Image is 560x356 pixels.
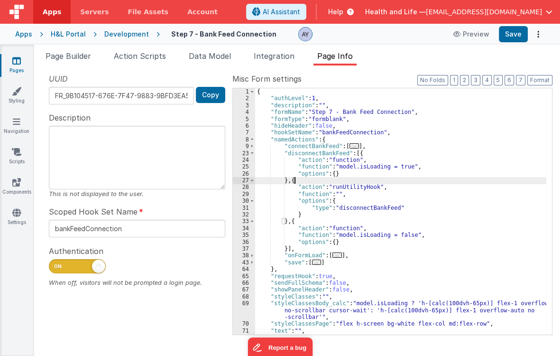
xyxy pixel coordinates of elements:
[299,28,312,41] img: 14202422f6480247bff2986d20d04001
[233,116,255,122] div: 5
[114,51,166,61] span: Action Scripts
[104,29,149,39] div: Development
[233,205,255,211] div: 31
[233,157,255,163] div: 24
[233,184,255,190] div: 28
[128,7,169,17] span: File Assets
[233,293,255,300] div: 68
[49,245,103,257] span: Authentication
[189,51,231,61] span: Data Model
[482,75,492,85] button: 4
[171,30,276,37] h4: Step 7 - Bank Feed Connection
[196,87,225,103] button: Copy
[232,73,302,84] span: Misc Form settings
[233,273,255,280] div: 65
[233,252,255,259] div: 38
[233,245,255,252] div: 37
[46,51,91,61] span: Page Builder
[233,163,255,170] div: 25
[460,75,469,85] button: 2
[51,29,86,39] div: H&L Portal
[49,278,225,287] div: When off, visitors will not be prompted a login page.
[233,95,255,102] div: 2
[233,328,255,334] div: 71
[448,27,495,42] button: Preview
[505,75,514,85] button: 6
[317,51,353,61] span: Page Info
[233,150,255,157] div: 23
[233,320,255,327] div: 70
[426,7,542,17] span: [EMAIL_ADDRESS][DOMAIN_NAME]
[233,334,255,341] div: 72
[516,75,525,85] button: 7
[332,253,342,258] span: ...
[233,143,255,150] div: 9
[246,4,306,20] button: AI Assistant
[233,191,255,197] div: 29
[233,266,255,272] div: 64
[233,170,255,177] div: 26
[233,109,255,115] div: 4
[233,129,255,136] div: 7
[233,259,255,266] div: 43
[233,88,255,95] div: 1
[49,206,138,217] span: Scoped Hook Set Name
[233,177,255,184] div: 27
[328,7,343,17] span: Help
[15,29,32,39] div: Apps
[43,7,61,17] span: Apps
[254,51,294,61] span: Integration
[233,197,255,204] div: 30
[233,225,255,232] div: 34
[233,239,255,245] div: 36
[233,232,255,238] div: 35
[49,112,91,123] span: Description
[494,75,503,85] button: 5
[233,136,255,143] div: 8
[450,75,458,85] button: 1
[417,75,448,85] button: No Folds
[527,75,552,85] button: Format
[233,280,255,286] div: 66
[233,211,255,218] div: 32
[532,28,545,41] button: Options
[365,7,552,17] button: Health and Life — [EMAIL_ADDRESS][DOMAIN_NAME]
[233,300,255,320] div: 69
[233,102,255,109] div: 3
[365,7,426,17] span: Health and Life —
[233,218,255,225] div: 33
[471,75,480,85] button: 3
[312,260,321,265] span: ...
[499,26,528,42] button: Save
[263,7,300,17] span: AI Assistant
[233,286,255,293] div: 67
[49,73,68,84] span: UUID
[80,7,109,17] span: Servers
[349,143,359,149] span: ...
[233,122,255,129] div: 6
[49,189,225,198] div: This is not displayed to the user.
